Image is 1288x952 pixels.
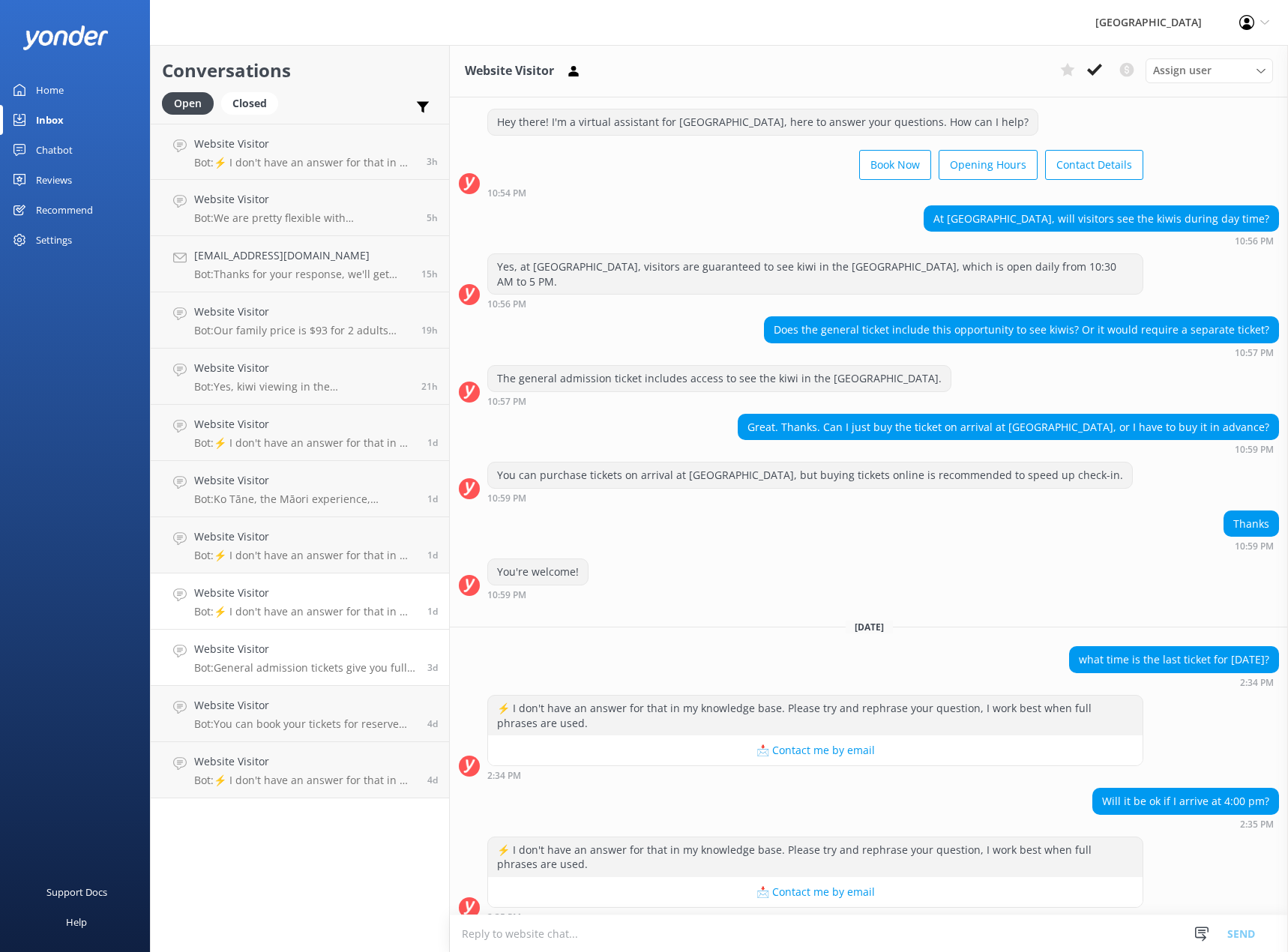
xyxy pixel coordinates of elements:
[36,225,72,255] div: Settings
[939,150,1038,180] button: Opening Hours
[194,136,415,152] h4: Website Visitor
[427,211,438,224] span: Oct 06 2025 08:30am (UTC +13:00) Pacific/Auckland
[738,415,1278,440] div: Great. Thanks. Can I just buy the ticket on arrival at [GEOGRAPHIC_DATA], or I have to buy it in ...
[1240,678,1274,687] strong: 2:34 PM
[487,494,526,503] strong: 10:59 PM
[151,461,449,517] a: Website VisitorBot:Ko Tāne, the Māori experience, including the hangi and night tours, are curren...
[221,94,286,111] a: Closed
[1224,540,1279,551] div: Oct 03 2025 10:59pm (UTC +13:00) Pacific/Auckland
[738,444,1279,454] div: Oct 03 2025 10:59pm (UTC +13:00) Pacific/Auckland
[488,559,588,585] div: You're welcome!
[66,907,87,937] div: Help
[488,254,1143,294] div: Yes, at [GEOGRAPHIC_DATA], visitors are guaranteed to see kiwi in the [GEOGRAPHIC_DATA], which is...
[465,61,554,81] h3: Website Visitor
[194,472,416,489] h4: Website Visitor
[194,753,416,770] h4: Website Visitor
[162,94,221,111] a: Open
[151,517,449,573] a: Website VisitorBot:⚡ I don't have an answer for that in my knowledge base. Please try and rephras...
[194,304,410,320] h4: Website Visitor
[151,124,449,180] a: Website VisitorBot:⚡ I don't have an answer for that in my knowledge base. Please try and rephras...
[487,589,589,600] div: Oct 03 2025 10:59pm (UTC +13:00) Pacific/Auckland
[194,697,416,714] h4: Website Visitor
[194,661,416,675] p: Bot: General admission tickets give you full access to see every animal at the park, including th...
[488,837,1143,877] div: ⚡ I don't have an answer for that in my knowledge base. Please try and rephrase your question, I ...
[151,236,449,292] a: [EMAIL_ADDRESS][DOMAIN_NAME]Bot:Thanks for your response, we'll get back to you as soon as we can...
[427,549,438,561] span: Oct 04 2025 05:28pm (UTC +13:00) Pacific/Auckland
[1070,647,1278,672] div: what time is the last ticket for [DATE]?
[22,25,109,50] img: yonder-white-logo.png
[162,56,438,85] h2: Conversations
[151,349,449,405] a: Website VisitorBot:Yes, kiwi viewing in the [GEOGRAPHIC_DATA] is included with your general admis...
[194,641,416,657] h4: Website Visitor
[1235,445,1274,454] strong: 10:59 PM
[194,492,416,506] p: Bot: Ko Tāne, the Māori experience, including the hangi and night tours, are currently not operat...
[151,573,449,630] a: Website VisitorBot:⚡ I don't have an answer for that in my knowledge base. Please try and rephras...
[765,317,1278,343] div: Does the general ticket include this opportunity to see kiwis? Or it would require a separate tic...
[488,463,1132,488] div: You can purchase tickets on arrival at [GEOGRAPHIC_DATA], but buying tickets online is recommende...
[151,630,449,686] a: Website VisitorBot:General admission tickets give you full access to see every animal at the park...
[36,75,64,105] div: Home
[194,156,415,169] p: Bot: ⚡ I don't have an answer for that in my knowledge base. Please try and rephrase your questio...
[427,155,438,168] span: Oct 06 2025 10:04am (UTC +13:00) Pacific/Auckland
[859,150,931,180] button: Book Now
[487,189,526,198] strong: 10:54 PM
[46,877,107,907] div: Support Docs
[1146,58,1273,82] div: Assign User
[488,735,1143,765] button: 📩 Contact me by email
[151,742,449,798] a: Website VisitorBot:⚡ I don't have an answer for that in my knowledge base. Please try and rephras...
[427,605,438,618] span: Oct 04 2025 02:35pm (UTC +13:00) Pacific/Auckland
[194,360,410,376] h4: Website Visitor
[36,165,72,195] div: Reviews
[194,268,410,281] p: Bot: Thanks for your response, we'll get back to you as soon as we can during opening hours.
[1235,542,1274,551] strong: 10:59 PM
[194,717,416,731] p: Bot: You can book your tickets for reserve entry online at [URL][DOMAIN_NAME]. Tickets are also a...
[924,235,1279,246] div: Oct 03 2025 10:56pm (UTC +13:00) Pacific/Auckland
[488,877,1143,907] button: 📩 Contact me by email
[194,585,416,601] h4: Website Visitor
[1093,789,1278,814] div: Will it be ok if I arrive at 4:00 pm?
[1224,511,1278,537] div: Thanks
[36,195,93,225] div: Recommend
[194,549,416,562] p: Bot: ⚡ I don't have an answer for that in my knowledge base. Please try and rephrase your questio...
[427,492,438,505] span: Oct 04 2025 06:23pm (UTC +13:00) Pacific/Auckland
[194,416,416,433] h4: Website Visitor
[487,396,951,406] div: Oct 03 2025 10:57pm (UTC +13:00) Pacific/Auckland
[194,247,410,264] h4: [EMAIL_ADDRESS][DOMAIN_NAME]
[194,774,416,787] p: Bot: ⚡ I don't have an answer for that in my knowledge base. Please try and rephrase your questio...
[194,191,415,208] h4: Website Visitor
[1092,819,1279,829] div: Oct 04 2025 02:35pm (UTC +13:00) Pacific/Auckland
[1240,820,1274,829] strong: 2:35 PM
[487,913,521,922] strong: 2:35 PM
[487,187,1143,198] div: Oct 03 2025 10:54pm (UTC +13:00) Pacific/Auckland
[36,135,73,165] div: Chatbot
[36,105,64,135] div: Inbox
[427,661,438,674] span: Oct 02 2025 04:28pm (UTC +13:00) Pacific/Auckland
[487,492,1133,503] div: Oct 03 2025 10:59pm (UTC +13:00) Pacific/Auckland
[151,686,449,742] a: Website VisitorBot:You can book your tickets for reserve entry online at [URL][DOMAIN_NAME]. Tick...
[421,324,438,337] span: Oct 05 2025 06:24pm (UTC +13:00) Pacific/Auckland
[427,436,438,449] span: Oct 04 2025 10:45pm (UTC +13:00) Pacific/Auckland
[487,591,526,600] strong: 10:59 PM
[194,528,416,545] h4: Website Visitor
[1069,677,1279,687] div: Oct 04 2025 02:34pm (UTC +13:00) Pacific/Auckland
[194,436,416,450] p: Bot: ⚡ I don't have an answer for that in my knowledge base. Please try and rephrase your questio...
[924,206,1278,232] div: At [GEOGRAPHIC_DATA], will visitors see the kiwis during day time?
[221,92,278,115] div: Closed
[1235,349,1274,358] strong: 10:57 PM
[194,211,415,225] p: Bot: We are pretty flexible with cancellations, unless it is for an activity that we have prepare...
[487,300,526,309] strong: 10:56 PM
[1235,237,1274,246] strong: 10:56 PM
[421,268,438,280] span: Oct 05 2025 10:10pm (UTC +13:00) Pacific/Auckland
[487,912,1143,922] div: Oct 04 2025 02:35pm (UTC +13:00) Pacific/Auckland
[194,605,416,618] p: Bot: ⚡ I don't have an answer for that in my knowledge base. Please try and rephrase your questio...
[487,771,521,780] strong: 2:34 PM
[194,324,410,337] p: Bot: Our family price is $93 for 2 adults and 2 children aged [DEMOGRAPHIC_DATA]. You can add ext...
[488,366,951,391] div: The general admission ticket includes access to see the kiwi in the [GEOGRAPHIC_DATA].
[151,292,449,349] a: Website VisitorBot:Our family price is $93 for 2 adults and 2 children aged [DEMOGRAPHIC_DATA]. Y...
[487,397,526,406] strong: 10:57 PM
[151,405,449,461] a: Website VisitorBot:⚡ I don't have an answer for that in my knowledge base. Please try and rephras...
[1045,150,1143,180] button: Contact Details
[427,717,438,730] span: Oct 02 2025 11:46am (UTC +13:00) Pacific/Auckland
[194,380,410,394] p: Bot: Yes, kiwi viewing in the [GEOGRAPHIC_DATA] is included with your general admission ticket to...
[487,298,1143,309] div: Oct 03 2025 10:56pm (UTC +13:00) Pacific/Auckland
